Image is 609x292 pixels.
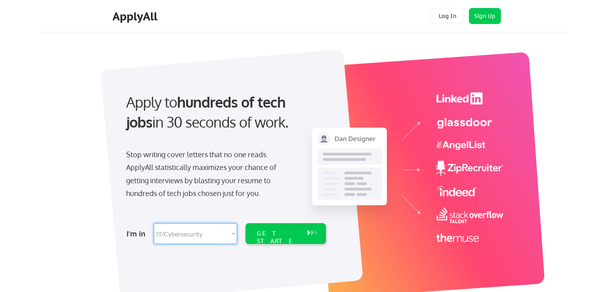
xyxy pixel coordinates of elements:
[126,148,291,200] div: Stop writing cover letters that no one reads. ApplyAll statistically maximizes your chance of get...
[127,227,149,240] div: I'm in
[469,8,501,24] button: Sign Up
[257,230,299,253] div: GET STARTED
[126,93,289,131] strong: hundreds of tech jobs
[432,8,464,24] button: Log In
[126,92,323,132] div: Apply to in 30 seconds of work.
[113,10,160,23] div: ApplyAll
